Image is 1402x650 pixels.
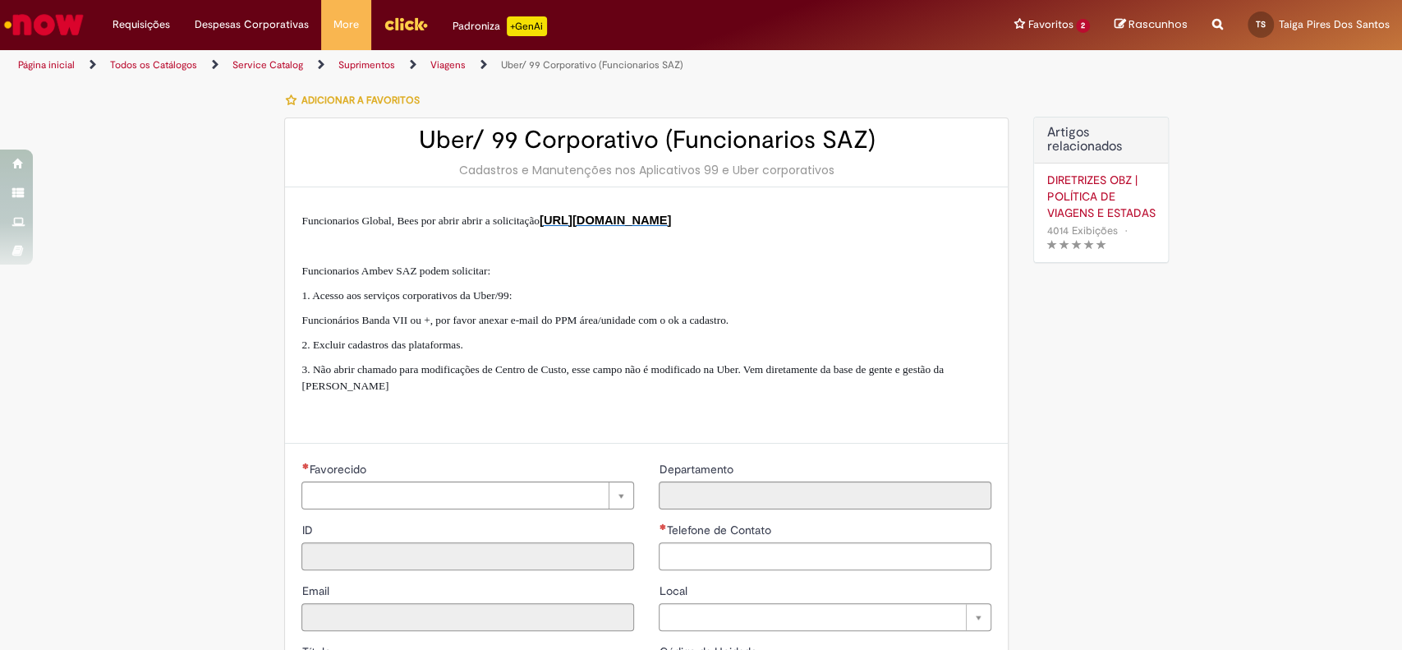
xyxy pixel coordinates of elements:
[110,58,197,71] a: Todos os Catálogos
[301,289,512,302] span: 1. Acesso aos serviços corporativos da Uber/99:
[301,127,991,154] h2: Uber/ 99 Corporativo (Funcionarios SAZ)
[659,482,991,509] input: Departamento
[540,214,671,227] a: [URL][DOMAIN_NAME]
[309,462,369,477] span: Necessários - Favorecido
[659,462,736,477] span: Somente leitura - Departamento
[659,523,666,530] span: Obrigatório Preenchido
[301,463,309,469] span: Necessários
[12,50,922,81] ul: Trilhas de página
[2,8,86,41] img: ServiceNow
[1115,17,1188,33] a: Rascunhos
[1128,16,1188,32] span: Rascunhos
[301,214,673,227] span: Funcionarios Global, Bees por abrir abrir a solicitação
[18,58,75,71] a: Página inicial
[507,16,547,36] p: +GenAi
[384,12,428,36] img: click_logo_yellow_360x200.png
[1046,224,1117,237] span: 4014 Exibições
[453,16,547,36] div: Padroniza
[301,482,634,509] a: Limpar campo Favorecido
[232,58,303,71] a: Service Catalog
[301,523,315,537] span: Somente leitura - ID
[301,162,991,178] div: Cadastros e Manutenções nos Aplicativos 99 e Uber corporativos
[301,363,943,392] span: 3. Não abrir chamado para modificações de Centro de Custo, esse campo não é modificado na Uber. V...
[1076,19,1090,33] span: 2
[659,461,736,477] label: Somente leitura - Departamento
[501,58,683,71] a: Uber/ 99 Corporativo (Funcionarios SAZ)
[1120,219,1130,242] span: •
[659,542,991,570] input: Telefone de Contato
[195,16,309,33] span: Despesas Corporativas
[666,523,774,537] span: Telefone de Contato
[1279,17,1390,31] span: Taiga Pires Dos Santos
[430,58,466,71] a: Viagens
[659,603,991,631] a: Limpar campo Local
[1256,19,1266,30] span: TS
[338,58,395,71] a: Suprimentos
[1046,126,1156,154] h3: Artigos relacionados
[1046,172,1156,221] a: DIRETRIZES OBZ | POLÍTICA DE VIAGENS E ESTADAS
[301,522,315,538] label: Somente leitura - ID
[301,314,729,326] span: Funcionários Banda VII ou +, por favor anexar e-mail do PPM área/unidade com o ok a cadastro.
[284,83,428,118] button: Adicionar a Favoritos
[301,265,490,277] span: Funcionarios Ambev SAZ podem solicitar:
[333,16,359,33] span: More
[301,94,419,107] span: Adicionar a Favoritos
[113,16,170,33] span: Requisições
[301,603,634,631] input: Email
[301,339,462,351] span: 2. Excluir cadastros das plataformas.
[1027,16,1073,33] span: Favoritos
[301,583,332,599] label: Somente leitura - Email
[659,583,690,598] span: Local
[301,583,332,598] span: Somente leitura - Email
[301,542,634,570] input: ID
